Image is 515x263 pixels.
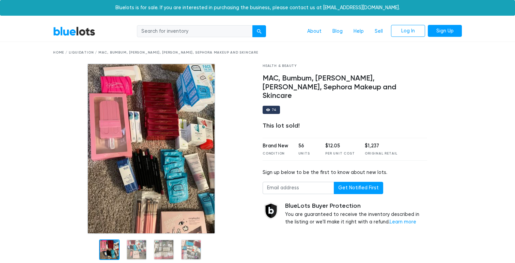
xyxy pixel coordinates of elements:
[327,25,348,38] a: Blog
[53,26,95,36] a: BlueLots
[263,169,427,176] div: Sign up below to be the first to know about new lots.
[263,142,288,150] div: Brand New
[263,74,427,101] h4: MAC, Bumbum, [PERSON_NAME], [PERSON_NAME], Sephora Makeup and Skincare
[325,142,355,150] div: $12.05
[263,202,280,219] img: buyer_protection_shield-3b65640a83011c7d3ede35a8e5a80bfdfaa6a97447f0071c1475b91a4b0b3d01.png
[272,108,277,112] div: 74
[263,182,334,194] input: Email address
[428,25,462,37] a: Sign Up
[285,202,427,226] div: You are guaranteed to receive the inventory described in the listing or we'll make it right with ...
[334,182,383,194] button: Get Notified First
[137,25,253,38] input: Search for inventory
[285,202,427,210] h5: BlueLots Buyer Protection
[263,63,427,69] div: Health & Beauty
[298,142,315,150] div: 56
[325,151,355,156] div: Per Unit Cost
[302,25,327,38] a: About
[263,122,427,130] div: This lot sold!
[298,151,315,156] div: Units
[87,63,215,234] img: 8b8da5e5-4dcc-4aae-a4d8-b5c19295d5f1-1608671424.jpg
[263,151,288,156] div: Condition
[369,25,388,38] a: Sell
[365,142,397,150] div: $1,237
[365,151,397,156] div: Original Retail
[390,219,416,225] a: Learn more
[391,25,425,37] a: Log In
[348,25,369,38] a: Help
[53,50,462,55] div: Home / Liquidation / MAC, Bumbum, [PERSON_NAME], [PERSON_NAME], Sephora Makeup and Skincare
